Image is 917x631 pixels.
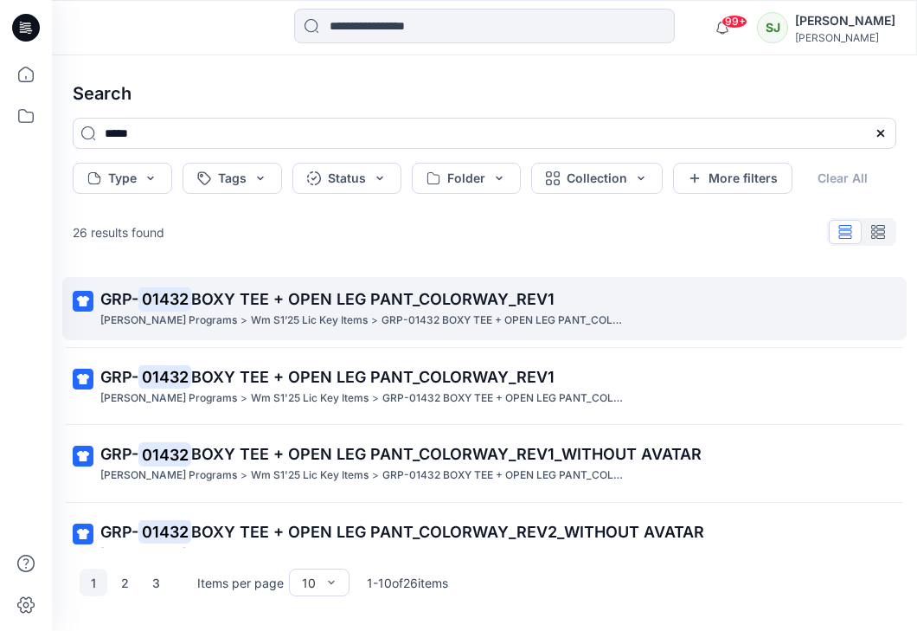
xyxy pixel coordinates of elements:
[191,290,555,308] span: BOXY TEE + OPEN LEG PANT_COLORWAY_REV1
[73,223,164,241] p: 26 results found
[138,519,191,544] mark: 01432
[531,163,663,194] button: Collection
[240,312,247,330] p: >
[62,277,907,340] a: GRP-01432BOXY TEE + OPEN LEG PANT_COLORWAY_REV1[PERSON_NAME] Programs>Wm S1’25 Lic Key Items>GRP-...
[111,569,138,596] button: 2
[372,390,379,408] p: >
[138,287,191,311] mark: 01432
[100,368,138,386] span: GRP-
[62,432,907,495] a: GRP-01432BOXY TEE + OPEN LEG PANT_COLORWAY_REV1_WITHOUT AVATAR[PERSON_NAME] Programs>Wm S1'25 Lic...
[382,390,624,408] p: GRP-01432 BOXY TEE + OPEN LEG PANT_COLORWAY_REV1
[100,390,237,408] p: Richard Leeds Programs
[251,467,369,485] p: Wm S1'25 Lic Key Items
[795,10,895,31] div: [PERSON_NAME]
[138,442,191,467] mark: 01432
[721,15,747,29] span: 99+
[372,467,379,485] p: >
[412,163,521,194] button: Folder
[240,390,247,408] p: >
[382,467,624,485] p: GRP-01432 BOXY TEE + OPEN LEG PANT_COLORWAY_REV1_WITHOUT AVATAR
[371,312,378,330] p: >
[73,163,172,194] button: Type
[795,31,895,44] div: [PERSON_NAME]
[62,355,907,418] a: GRP-01432BOXY TEE + OPEN LEG PANT_COLORWAY_REV1[PERSON_NAME] Programs>Wm S1'25 Lic Key Items>GRP-...
[183,163,282,194] button: Tags
[100,544,237,563] p: Richard Leeds Programs
[191,368,555,386] span: BOXY TEE + OPEN LEG PANT_COLORWAY_REV1
[191,445,702,463] span: BOXY TEE + OPEN LEG PANT_COLORWAY_REV1_WITHOUT AVATAR
[191,523,704,541] span: BOXY TEE + OPEN LEG PANT_COLORWAY_REV2_WITHOUT AVATAR
[382,312,623,330] p: GRP-01432 BOXY TEE + OPEN LEG PANT_COLORWAY_REV1
[251,544,369,563] p: Wm S1'25 Lic Key Items
[372,544,379,563] p: >
[367,574,448,592] p: 1 - 10 of 26 items
[142,569,170,596] button: 3
[673,163,792,194] button: More filters
[59,69,910,118] h4: Search
[302,574,316,592] div: 10
[100,290,138,308] span: GRP-
[251,390,369,408] p: Wm S1'25 Lic Key Items
[382,544,624,563] p: GRP-01432 BOXY TEE + OPEN LEG PANT_COLORWAY_REV2_WITHOUT AVATAR
[80,569,107,596] button: 1
[100,312,237,330] p: Richard Leeds Programs
[240,467,247,485] p: >
[197,574,284,592] p: Items per page
[100,523,138,541] span: GRP-
[100,467,237,485] p: Richard Leeds Programs
[757,12,788,43] div: SJ
[138,364,191,389] mark: 01432
[292,163,401,194] button: Status
[62,510,907,573] a: GRP-01432BOXY TEE + OPEN LEG PANT_COLORWAY_REV2_WITHOUT AVATAR[PERSON_NAME] Programs>Wm S1'25 Lic...
[251,312,368,330] p: Wm S1’25 Lic Key Items
[100,445,138,463] span: GRP-
[240,544,247,563] p: >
